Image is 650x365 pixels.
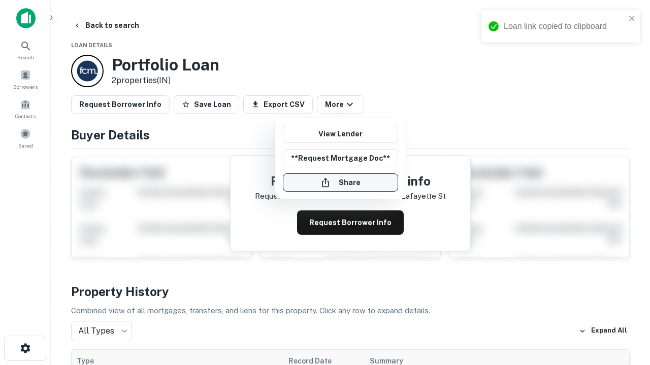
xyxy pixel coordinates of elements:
button: close [629,14,636,24]
a: View Lender [283,125,398,143]
div: Loan link copied to clipboard [504,20,626,32]
button: **Request Mortgage Doc** [283,149,398,167]
button: Share [283,173,398,192]
iframe: Chat Widget [599,251,650,300]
